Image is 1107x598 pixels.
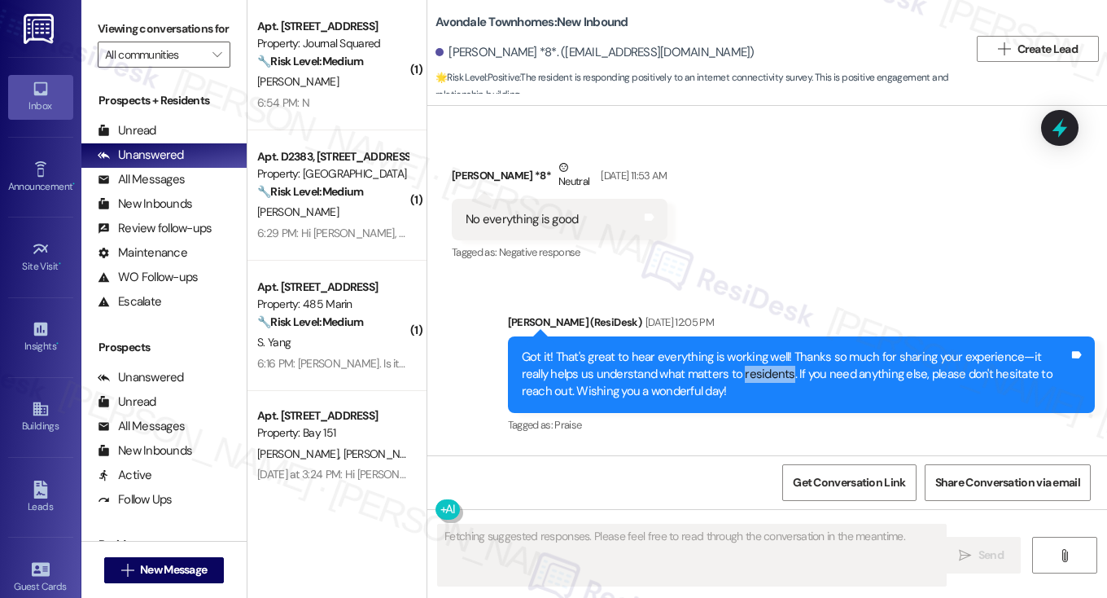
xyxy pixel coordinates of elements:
a: Buildings [8,395,73,439]
button: Send [942,537,1021,574]
span: [PERSON_NAME] [257,446,343,461]
div: Property: Journal Squared [257,35,408,52]
div: Prospects + Residents [81,92,247,109]
span: • [56,338,59,350]
div: 6:54 PM: N [257,95,309,110]
label: Viewing conversations for [98,16,230,42]
strong: 🔧 Risk Level: Medium [257,184,363,199]
span: [PERSON_NAME] [343,446,425,461]
span: Negative response [499,245,580,259]
div: WO Follow-ups [98,269,198,286]
div: Apt. [STREET_ADDRESS] [257,18,408,35]
span: [PERSON_NAME] [257,74,339,89]
span: : The resident is responding positively to an internet connectivity survey. This is positive enga... [435,69,969,104]
span: New Message [140,561,207,578]
span: Get Conversation Link [793,474,905,491]
div: Apt. [STREET_ADDRESS] [257,407,408,424]
span: • [59,258,61,270]
div: Unread [98,394,156,411]
input: All communities [105,42,204,68]
a: Leads [8,476,73,520]
div: Prospects [81,339,247,356]
div: 6:16 PM: [PERSON_NAME]. Is it possible for the team to come early [DATE] [257,356,602,371]
div: Property: Bay 151 [257,424,408,442]
img: ResiDesk Logo [24,14,57,44]
div: No everything is good [466,211,578,228]
b: Avondale Townhomes: New Inbound [435,14,628,31]
div: Neutral [555,159,593,193]
i:  [121,564,133,577]
span: Create Lead [1017,41,1078,58]
i:  [998,42,1010,55]
button: Get Conversation Link [782,464,916,501]
i:  [212,48,221,61]
div: [PERSON_NAME] *8*. ([EMAIL_ADDRESS][DOMAIN_NAME]) [435,44,755,61]
a: Insights • [8,315,73,359]
div: Follow Ups [98,491,173,508]
div: New Inbounds [98,442,192,459]
span: Share Conversation via email [935,474,1080,491]
div: Property: 485 Marin [257,296,408,313]
div: Maintenance [98,244,187,262]
div: Apt. [STREET_ADDRESS] [257,279,408,296]
i:  [959,549,971,562]
div: Apt. D2383, [STREET_ADDRESS][PERSON_NAME] [257,148,408,165]
div: New Inbounds [98,196,192,213]
div: Unanswered [98,147,184,164]
strong: 🌟 Risk Level: Positive [435,71,519,84]
div: Got it! That's great to hear everything is working well! Thanks so much for sharing your experien... [522,349,1070,401]
div: Unanswered [98,369,184,386]
strong: 🔧 Risk Level: Medium [257,314,363,329]
div: [PERSON_NAME] *8* [452,159,667,199]
span: Send [978,547,1004,564]
div: Review follow-ups [98,220,212,237]
div: Unread [98,122,156,139]
span: Praise [554,418,581,432]
textarea: Fetching suggested responses. Please feel free to read through the conversation in the meantime. [438,525,946,586]
i:  [1058,549,1070,562]
button: New Message [104,557,225,583]
div: Tagged as: [452,240,667,264]
button: Create Lead [977,36,1099,62]
div: [DATE] 12:05 PM [641,314,714,331]
strong: 🔧 Risk Level: Medium [257,54,363,68]
span: • [72,178,75,190]
a: Site Visit • [8,235,73,279]
span: S. Yang [257,335,291,350]
div: [DATE] 11:53 AM [597,167,667,184]
div: Property: [GEOGRAPHIC_DATA] [257,165,408,182]
button: Share Conversation via email [925,464,1091,501]
a: Inbox [8,75,73,119]
div: Residents [81,536,247,553]
div: All Messages [98,171,185,188]
div: Tagged as: [508,413,1096,437]
div: All Messages [98,418,185,435]
div: Active [98,467,152,484]
span: [PERSON_NAME] [257,204,339,219]
div: Escalate [98,293,161,310]
div: [PERSON_NAME] (ResiDesk) [508,314,1096,336]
